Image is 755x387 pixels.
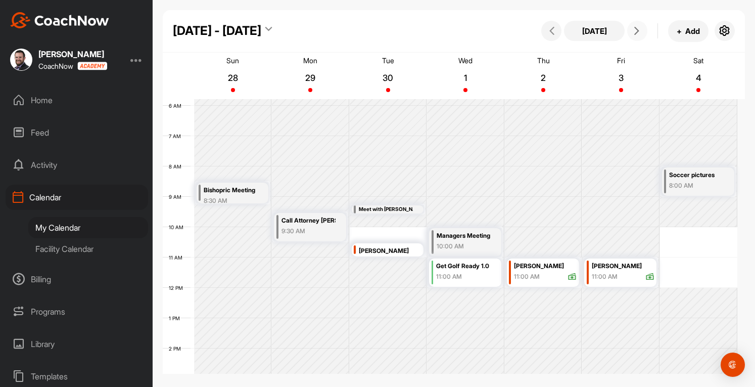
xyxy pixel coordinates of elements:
[359,205,413,213] div: Meet with [PERSON_NAME]
[721,353,745,377] div: Open Intercom Messenger
[669,181,723,190] div: 8:00 AM
[436,261,499,272] div: Get Golf Ready 1.0
[10,12,109,28] img: CoachNow
[436,272,499,281] div: 11:00 AM
[6,120,148,145] div: Feed
[458,56,473,65] p: Wed
[301,73,319,83] p: 29
[359,245,421,257] div: [PERSON_NAME]
[6,267,148,292] div: Billing
[163,224,194,230] div: 10 AM
[379,73,397,83] p: 30
[28,217,148,238] div: My Calendar
[359,213,413,222] div: 9:15 AM
[194,53,272,99] a: September 28, 2025
[437,230,491,242] div: Managers Meeting
[6,331,148,357] div: Library
[534,73,552,83] p: 2
[514,272,540,281] div: 11:00 AM
[163,315,190,321] div: 1 PM
[163,254,193,261] div: 11 AM
[163,194,192,200] div: 9 AM
[689,73,707,83] p: 4
[204,196,258,205] div: 8:30 AM
[382,56,394,65] p: Tue
[281,227,336,236] div: 9:30 AM
[226,56,239,65] p: Sun
[38,50,107,58] div: [PERSON_NAME]
[564,21,625,41] button: [DATE]
[6,152,148,178] div: Activity
[659,53,737,99] a: October 4, 2025
[668,20,709,42] button: +Add
[77,62,107,70] img: CoachNow acadmey
[6,299,148,324] div: Programs
[669,169,723,181] div: Soccer pictures
[224,73,242,83] p: 28
[677,26,682,36] span: +
[10,49,32,71] img: square_5a02689f1687616c836b4f227dadd02e.jpg
[163,133,191,139] div: 7 AM
[28,238,148,260] div: Facility Calendar
[504,53,582,99] a: October 2, 2025
[6,185,148,210] div: Calendar
[612,73,630,83] p: 3
[281,215,336,227] div: Call Attorney [PERSON_NAME] to ask about Pinnacles parking violation
[163,103,192,109] div: 6 AM
[173,22,261,40] div: [DATE] - [DATE]
[514,261,577,272] div: [PERSON_NAME]
[204,185,258,196] div: Bishopric Meeting
[6,88,148,113] div: Home
[272,53,350,99] a: September 29, 2025
[437,242,491,251] div: 10:00 AM
[456,73,475,83] p: 1
[582,53,660,99] a: October 3, 2025
[427,53,505,99] a: October 1, 2025
[617,56,625,65] p: Fri
[592,261,654,272] div: [PERSON_NAME]
[163,285,193,291] div: 12 PM
[163,163,192,169] div: 8 AM
[163,346,191,352] div: 2 PM
[537,56,550,65] p: Thu
[349,53,427,99] a: September 30, 2025
[303,56,317,65] p: Mon
[693,56,703,65] p: Sat
[38,62,107,70] div: CoachNow
[592,272,618,281] div: 11:00 AM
